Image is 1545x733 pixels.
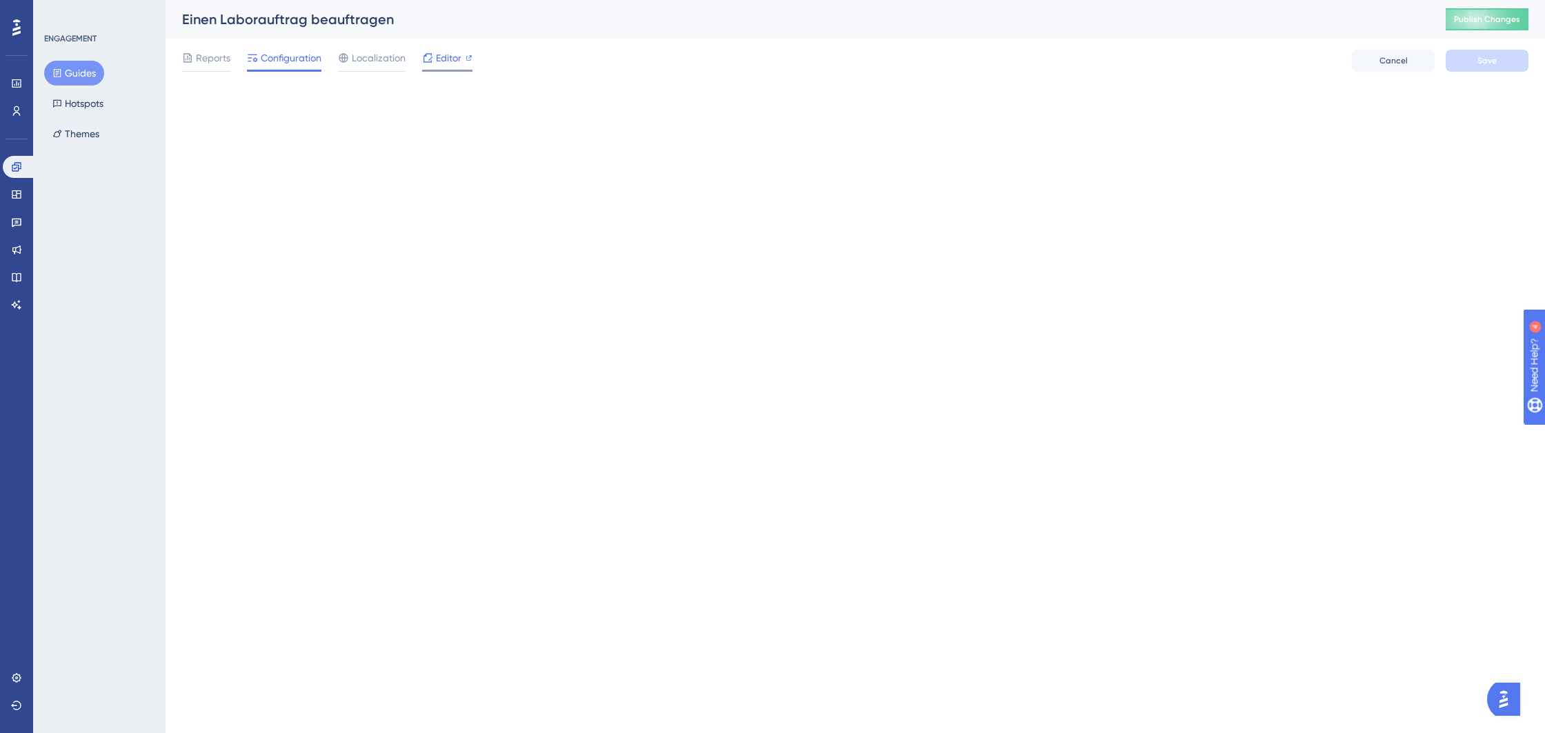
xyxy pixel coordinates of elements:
[32,3,86,20] span: Need Help?
[1487,679,1528,720] iframe: UserGuiding AI Assistant Launcher
[1454,14,1520,25] span: Publish Changes
[44,91,112,116] button: Hotspots
[182,10,1411,29] div: Einen Laborauftrag beauftragen
[96,7,100,18] div: 4
[1352,50,1435,72] button: Cancel
[261,50,321,66] span: Configuration
[1446,50,1528,72] button: Save
[352,50,406,66] span: Localization
[1477,55,1497,66] span: Save
[1379,55,1408,66] span: Cancel
[44,33,97,44] div: ENGAGEMENT
[1446,8,1528,30] button: Publish Changes
[44,121,108,146] button: Themes
[196,50,230,66] span: Reports
[44,61,104,86] button: Guides
[436,50,461,66] span: Editor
